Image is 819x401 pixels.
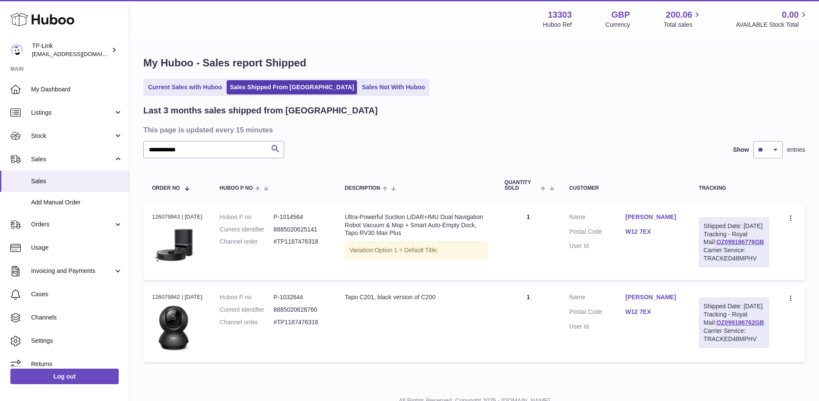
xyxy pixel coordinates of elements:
[31,132,114,140] span: Stock
[152,185,180,191] span: Order No
[31,85,123,94] span: My Dashboard
[31,109,114,117] span: Listings
[543,21,572,29] div: Huboo Ref
[10,44,23,56] img: gaby.chen@tp-link.com
[143,56,805,70] h1: My Huboo - Sales report Shipped
[31,155,114,163] span: Sales
[359,80,428,94] a: Sales Not With Huboo
[220,213,274,221] dt: Huboo P no
[345,293,487,301] div: Tapo C201, black version of C200
[704,246,764,263] div: Carrier Service: TRACKED48MPHV
[787,146,805,154] span: entries
[569,228,626,238] dt: Postal Code
[666,9,692,21] span: 200.06
[611,9,630,21] strong: GBP
[626,213,682,221] a: [PERSON_NAME]
[143,105,378,116] h2: Last 3 months sales shipped from [GEOGRAPHIC_DATA]
[31,267,114,275] span: Invoicing and Payments
[274,213,328,221] dd: P-1014564
[274,318,328,326] dd: #TP1187476318
[31,177,123,185] span: Sales
[345,241,487,259] div: Variation:
[736,21,809,29] span: AVAILABLE Stock Total
[626,293,682,301] a: [PERSON_NAME]
[152,304,195,351] img: 133031739979760.jpg
[220,238,274,246] dt: Channel order
[736,9,809,29] a: 0.00 AVAILABLE Stock Total
[145,80,225,94] a: Current Sales with Huboo
[220,185,253,191] span: Huboo P no
[220,293,274,301] dt: Huboo P no
[274,238,328,246] dd: #TP1187476318
[345,185,380,191] span: Description
[31,290,123,298] span: Cases
[569,293,626,304] dt: Name
[32,50,127,57] span: [EMAIL_ADDRESS][DOMAIN_NAME]
[31,360,123,368] span: Returns
[704,302,764,310] div: Shipped Date: [DATE]
[699,217,769,267] div: Tracking - Royal Mail:
[31,198,123,207] span: Add Manual Order
[31,337,123,345] span: Settings
[782,9,799,21] span: 0.00
[626,308,682,316] a: W12 7EX
[31,313,123,322] span: Channels
[32,42,110,58] div: TP-Link
[31,220,114,229] span: Orders
[716,238,764,245] a: OZ099186776GB
[733,146,749,154] label: Show
[345,213,487,238] div: Ultra-Powerful Suction LiDAR+IMU Dual Navigation Robot Vacuum & Mop + Smart Auto-Empty Dock, Tapo...
[606,21,630,29] div: Currency
[664,21,702,29] span: Total sales
[699,298,769,348] div: Tracking - Royal Mail:
[31,244,123,252] span: Usage
[699,185,769,191] div: Tracking
[220,318,274,326] dt: Channel order
[704,327,764,343] div: Carrier Service: TRACKED48MPHV
[152,213,202,221] div: 126079943 | [DATE]
[569,323,626,331] dt: User Id
[227,80,357,94] a: Sales Shipped From [GEOGRAPHIC_DATA]
[569,242,626,250] dt: User Id
[569,185,682,191] div: Customer
[152,293,202,301] div: 126079942 | [DATE]
[716,319,764,326] a: OZ099186762GB
[152,223,195,266] img: 01_large_20240808023803n.jpg
[569,308,626,318] dt: Postal Code
[274,306,328,314] dd: 8885020628760
[569,213,626,223] dt: Name
[375,247,438,254] span: Option 1 = Default Title;
[704,222,764,230] div: Shipped Date: [DATE]
[143,125,803,135] h3: This page is updated every 15 minutes
[220,306,274,314] dt: Current identifier
[10,369,119,384] a: Log out
[505,180,539,191] span: Quantity Sold
[274,226,328,234] dd: 8885020625141
[664,9,702,29] a: 200.06 Total sales
[220,226,274,234] dt: Current identifier
[626,228,682,236] a: W12 7EX
[548,9,572,21] strong: 13303
[274,293,328,301] dd: P-1032644
[496,204,561,280] td: 1
[496,285,561,362] td: 1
